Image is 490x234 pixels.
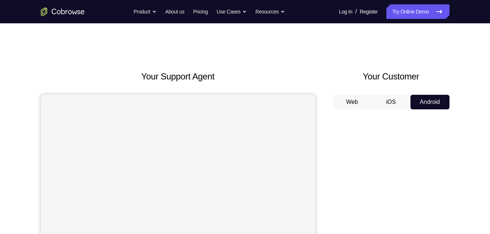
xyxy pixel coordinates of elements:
button: Android [410,95,450,109]
span: / [355,7,357,16]
button: Product [134,4,157,19]
a: Go to the home page [41,7,85,16]
a: Register [360,4,378,19]
button: Use Cases [217,4,247,19]
a: Pricing [193,4,208,19]
button: Resources [255,4,285,19]
button: Web [333,95,372,109]
button: iOS [371,95,410,109]
a: Log In [339,4,352,19]
a: Try Online Demo [386,4,449,19]
h2: Your Support Agent [41,70,315,83]
a: About us [165,4,184,19]
h2: Your Customer [333,70,450,83]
